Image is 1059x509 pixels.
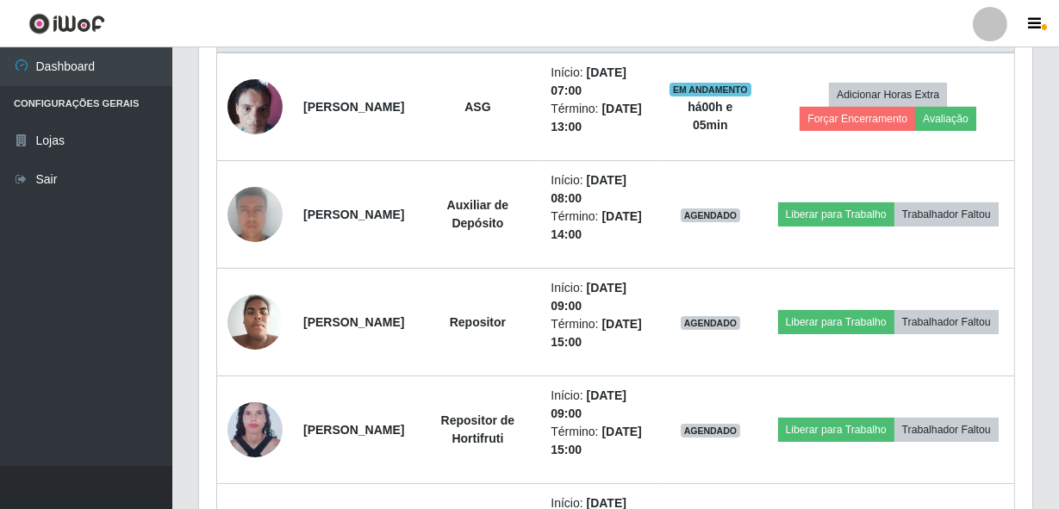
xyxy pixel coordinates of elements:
[551,388,626,420] time: [DATE] 09:00
[551,423,648,459] li: Término:
[778,418,894,442] button: Liberar para Trabalho
[688,100,732,132] strong: há 00 h e 05 min
[551,279,648,315] li: Início:
[464,100,490,114] strong: ASG
[800,107,915,131] button: Forçar Encerramento
[551,171,648,208] li: Início:
[551,208,648,244] li: Término:
[303,100,404,114] strong: [PERSON_NAME]
[670,83,751,96] span: EM ANDAMENTO
[551,387,648,423] li: Início:
[778,202,894,227] button: Liberar para Trabalho
[303,208,404,221] strong: [PERSON_NAME]
[551,173,626,205] time: [DATE] 08:00
[681,424,741,438] span: AGENDADO
[303,315,404,329] strong: [PERSON_NAME]
[551,281,626,313] time: [DATE] 09:00
[778,310,894,334] button: Liberar para Trabalho
[551,65,626,97] time: [DATE] 07:00
[829,83,947,107] button: Adicionar Horas Extra
[441,413,515,445] strong: Repositor de Hortifruti
[447,198,509,230] strong: Auxiliar de Depósito
[681,316,741,330] span: AGENDADO
[303,423,404,437] strong: [PERSON_NAME]
[227,158,283,271] img: 1748706192585.jpeg
[915,107,976,131] button: Avaliação
[450,315,506,329] strong: Repositor
[681,208,741,222] span: AGENDADO
[227,393,283,468] img: 1728382310331.jpeg
[227,70,283,143] img: 1733770253666.jpeg
[894,202,999,227] button: Trabalhador Faltou
[551,64,648,100] li: Início:
[551,315,648,351] li: Término:
[894,418,999,442] button: Trabalhador Faltou
[894,310,999,334] button: Trabalhador Faltou
[28,13,105,34] img: CoreUI Logo
[227,285,283,358] img: 1650483938365.jpeg
[551,100,648,136] li: Término:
